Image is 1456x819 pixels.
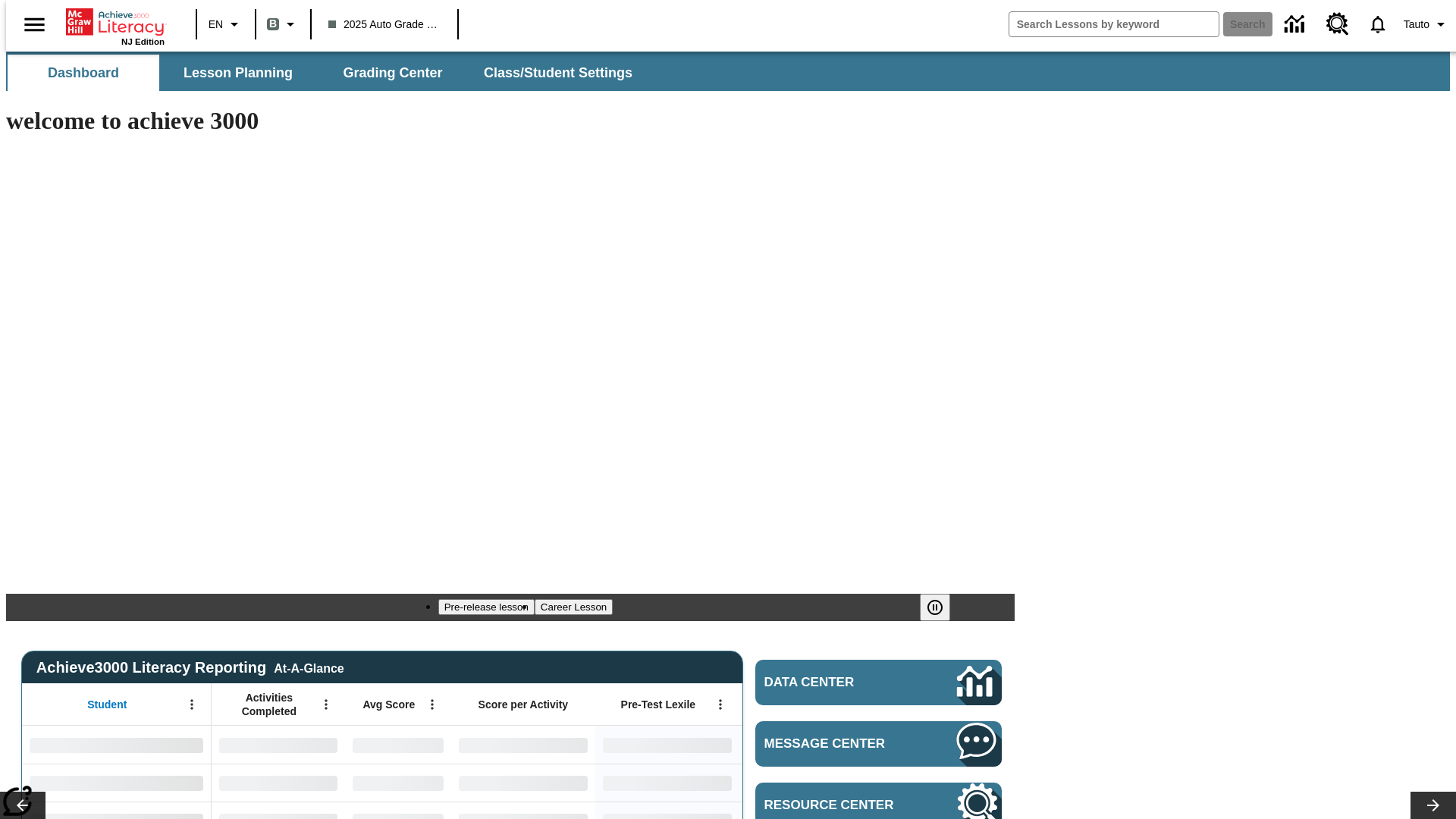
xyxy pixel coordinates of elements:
[36,659,344,676] span: Achieve3000 Literacy Reporting
[209,17,223,33] span: EN
[315,693,337,716] button: Open Menu
[764,675,906,690] span: Data Center
[755,660,1002,705] a: Data Center
[328,17,441,33] span: 2025 Auto Grade 1 B
[1317,4,1358,45] a: Resource Center, Will open in new tab
[621,698,696,711] span: Pre-Test Lexile
[362,698,415,711] span: Avg Score
[764,736,912,752] span: Message Center
[1276,4,1317,45] a: Data Center
[1398,11,1456,38] button: Profile/Settings
[317,55,469,91] button: Grading Center
[261,11,306,38] button: Boost Class color is gray green. Change class color
[6,52,1450,91] div: SubNavbar
[421,693,444,716] button: Open Menu
[755,721,1002,767] a: Message Center
[66,5,165,46] div: Home
[162,55,314,91] button: Lesson Planning
[484,64,632,82] span: Class/Student Settings
[274,659,344,676] div: At-A-Glance
[121,37,165,46] span: NJ Edition
[709,693,732,716] button: Open Menu
[345,764,451,802] div: No Data,
[343,64,442,82] span: Grading Center
[535,599,613,615] button: Slide 2 Career Lesson
[12,2,57,47] button: Open side menu
[6,55,646,91] div: SubNavbar
[8,55,159,91] button: Dashboard
[438,599,535,615] button: Slide 1 Pre-release lesson
[1410,792,1456,819] button: Lesson carousel, Next
[212,764,345,802] div: No Data,
[48,64,119,82] span: Dashboard
[269,14,277,33] span: B
[184,64,293,82] span: Lesson Planning
[87,698,127,711] span: Student
[345,726,451,764] div: No Data,
[219,691,319,718] span: Activities Completed
[6,107,1015,135] h1: welcome to achieve 3000
[66,7,165,37] a: Home
[202,11,250,38] button: Language: EN, Select a language
[920,594,950,621] button: Pause
[764,798,912,813] span: Resource Center
[920,594,965,621] div: Pause
[212,726,345,764] div: No Data,
[1358,5,1398,44] a: Notifications
[1404,17,1429,33] span: Tauto
[472,55,645,91] button: Class/Student Settings
[1009,12,1219,36] input: search field
[479,698,569,711] span: Score per Activity
[180,693,203,716] button: Open Menu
